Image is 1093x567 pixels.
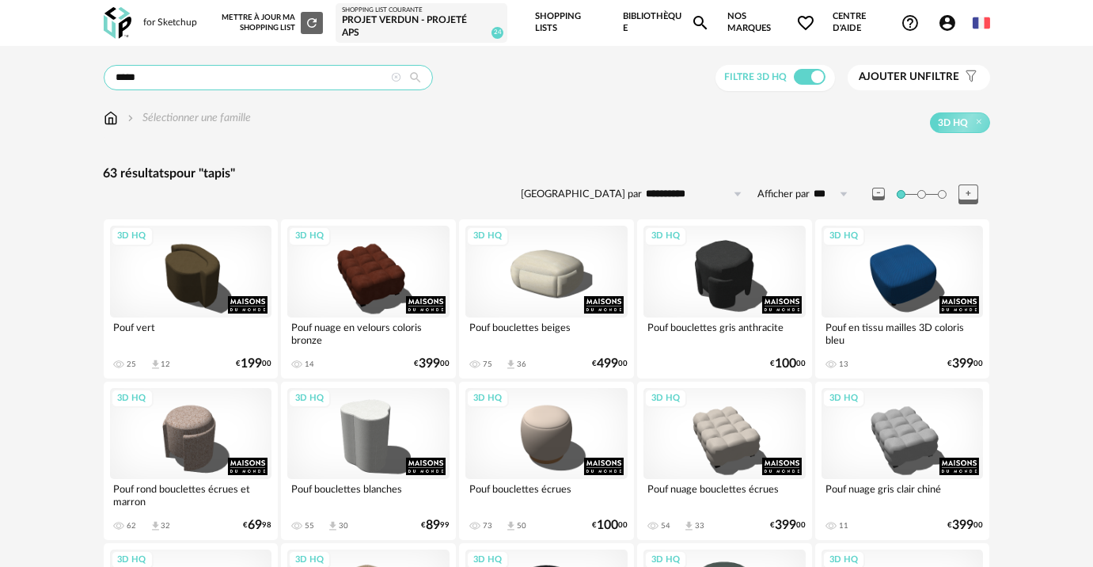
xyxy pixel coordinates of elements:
div: 3D HQ [466,389,509,409]
div: 73 [483,521,492,531]
div: 12 [161,360,171,369]
div: 3D HQ [466,226,509,246]
span: Download icon [505,359,517,371]
label: [GEOGRAPHIC_DATA] par [522,188,643,201]
span: 69 [248,520,262,531]
span: Download icon [150,359,161,371]
span: Heart Outline icon [796,13,815,32]
div: 11 [839,521,848,531]
a: 3D HQ Pouf bouclettes blanches 55 Download icon 30 €8999 [281,382,456,540]
div: 3D HQ [822,226,865,246]
img: fr [973,14,990,32]
div: 3D HQ [111,226,154,246]
div: 32 [161,521,171,531]
span: Ajouter un [860,71,926,82]
span: 100 [597,520,618,531]
a: Shopping List courante Projet Verdun - Projeté APS 24 [342,6,501,40]
div: 3D HQ [288,389,331,409]
span: Filtre 3D HQ [725,72,787,82]
div: 36 [517,360,526,369]
div: € 00 [236,359,271,369]
a: 3D HQ Pouf nuage bouclettes écrues 54 Download icon 33 €39900 [637,382,812,540]
img: OXP [104,7,131,40]
span: filtre [860,70,960,84]
span: 3D HQ [939,116,969,129]
a: 3D HQ Pouf vert 25 Download icon 12 €19900 [104,219,279,378]
div: Pouf en tissu mailles 3D coloris bleu [822,318,984,349]
div: € 00 [592,520,628,531]
span: pour "tapis" [170,167,236,180]
span: Download icon [150,520,161,532]
span: Help Circle Outline icon [901,13,920,32]
span: 24 [491,27,503,39]
span: Download icon [683,520,695,532]
div: Shopping List courante [342,6,501,14]
div: € 98 [243,520,271,531]
img: svg+xml;base64,PHN2ZyB3aWR0aD0iMTYiIGhlaWdodD0iMTYiIHZpZXdCb3g9IjAgMCAxNiAxNiIgZmlsbD0ibm9uZSIgeG... [124,110,137,126]
span: Refresh icon [305,18,319,26]
div: Sélectionner une famille [124,110,252,126]
span: 199 [241,359,262,369]
a: 3D HQ Pouf bouclettes beiges 75 Download icon 36 €49900 [459,219,634,378]
span: Account Circle icon [938,13,964,32]
div: 63 résultats [104,166,990,182]
div: € 99 [421,520,450,531]
a: 3D HQ Pouf nuage en velours coloris bronze 14 €39900 [281,219,456,378]
div: Pouf rond bouclettes écrues et marron [110,479,272,511]
div: Pouf nuage en velours coloris bronze [287,318,450,349]
div: Pouf bouclettes écrues [465,479,628,511]
span: Centre d'aideHelp Circle Outline icon [833,11,920,34]
div: 62 [127,521,137,531]
div: Pouf nuage gris clair chiné [822,479,984,511]
div: € 00 [947,359,983,369]
div: 3D HQ [644,226,687,246]
img: svg+xml;base64,PHN2ZyB3aWR0aD0iMTYiIGhlaWdodD0iMTciIHZpZXdCb3g9IjAgMCAxNiAxNyIgZmlsbD0ibm9uZSIgeG... [104,110,118,126]
div: Projet Verdun - Projeté APS [342,14,501,39]
span: Filter icon [960,70,978,84]
div: 3D HQ [822,389,865,409]
div: 54 [661,521,670,531]
span: 100 [775,359,796,369]
div: Pouf bouclettes blanches [287,479,450,511]
span: Magnify icon [691,13,710,32]
div: Mettre à jour ma Shopping List [222,12,323,34]
div: for Sketchup [144,17,198,29]
span: 399 [775,520,796,531]
div: Pouf vert [110,318,272,349]
div: 33 [695,521,704,531]
label: Afficher par [758,188,810,201]
div: 55 [305,521,314,531]
a: 3D HQ Pouf en tissu mailles 3D coloris bleu 13 €39900 [815,219,990,378]
button: Ajouter unfiltre Filter icon [848,65,990,90]
span: 89 [426,520,440,531]
div: € 00 [414,359,450,369]
a: 3D HQ Pouf bouclettes gris anthracite €10000 [637,219,812,378]
div: € 00 [947,520,983,531]
div: 3D HQ [111,389,154,409]
span: Account Circle icon [938,13,957,32]
div: 3D HQ [644,389,687,409]
span: Download icon [505,520,517,532]
a: 3D HQ Pouf rond bouclettes écrues et marron 62 Download icon 32 €6998 [104,382,279,540]
div: Pouf bouclettes gris anthracite [643,318,806,349]
div: € 00 [592,359,628,369]
div: 30 [339,521,348,531]
div: 75 [483,360,492,369]
div: 3D HQ [288,226,331,246]
span: 399 [419,359,440,369]
div: 13 [839,360,848,369]
span: Download icon [327,520,339,532]
div: € 00 [770,359,806,369]
span: 499 [597,359,618,369]
span: 399 [952,520,973,531]
div: € 00 [770,520,806,531]
a: 3D HQ Pouf nuage gris clair chiné 11 €39900 [815,382,990,540]
div: 50 [517,521,526,531]
div: 14 [305,360,314,369]
div: 25 [127,360,137,369]
div: Pouf bouclettes beiges [465,318,628,349]
span: 399 [952,359,973,369]
a: 3D HQ Pouf bouclettes écrues 73 Download icon 50 €10000 [459,382,634,540]
div: Pouf nuage bouclettes écrues [643,479,806,511]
